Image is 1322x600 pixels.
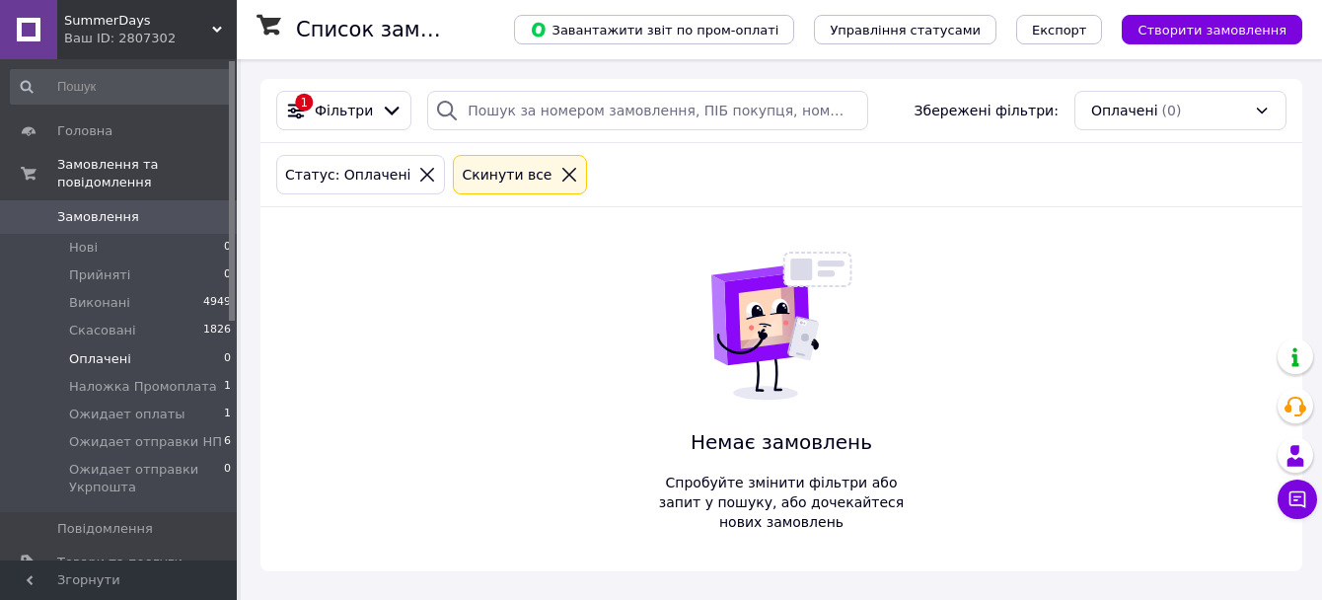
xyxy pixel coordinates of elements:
span: 0 [224,239,231,257]
span: Немає замовлень [651,428,912,457]
span: (0) [1162,103,1182,118]
span: Ожидает оплаты [69,406,185,423]
span: Завантажити звіт по пром-оплаті [530,21,778,38]
button: Завантажити звіт по пром-оплаті [514,15,794,44]
div: Статус: Оплачені [281,164,414,186]
span: Ожидает отправки Укрпошта [69,461,224,496]
span: Оплачені [69,350,131,368]
span: 1 [224,406,231,423]
span: Ожидает отправки НП [69,433,222,451]
span: 0 [224,266,231,284]
span: Скасовані [69,322,136,339]
button: Чат з покупцем [1278,480,1317,519]
span: Нові [69,239,98,257]
span: 1826 [203,322,231,339]
span: 0 [224,350,231,368]
button: Експорт [1016,15,1103,44]
button: Створити замовлення [1122,15,1302,44]
input: Пошук [10,69,233,105]
span: 1 [224,378,231,396]
span: 0 [224,461,231,496]
span: Замовлення [57,208,139,226]
span: Замовлення та повідомлення [57,156,237,191]
span: Виконані [69,294,130,312]
span: Збережені фільтри: [915,101,1059,120]
span: Головна [57,122,112,140]
span: SummerDays [64,12,212,30]
span: 6 [224,433,231,451]
span: Товари та послуги [57,554,183,571]
a: Створити замовлення [1102,21,1302,37]
span: Фільтри [315,101,373,120]
span: Повідомлення [57,520,153,538]
span: Оплачені [1091,101,1158,120]
span: 4949 [203,294,231,312]
span: Експорт [1032,23,1087,37]
button: Управління статусами [814,15,996,44]
span: Прийняті [69,266,130,284]
span: Спробуйте змінити фільтри або запит у пошуку, або дочекайтеся нових замовлень [651,473,912,532]
span: Створити замовлення [1138,23,1286,37]
span: Управління статусами [830,23,981,37]
div: Cкинути все [458,164,555,186]
h1: Список замовлень [296,18,496,41]
span: Наложка Промоплата [69,378,217,396]
input: Пошук за номером замовлення, ПІБ покупця, номером телефону, Email, номером накладної [427,91,867,130]
div: Ваш ID: 2807302 [64,30,237,47]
